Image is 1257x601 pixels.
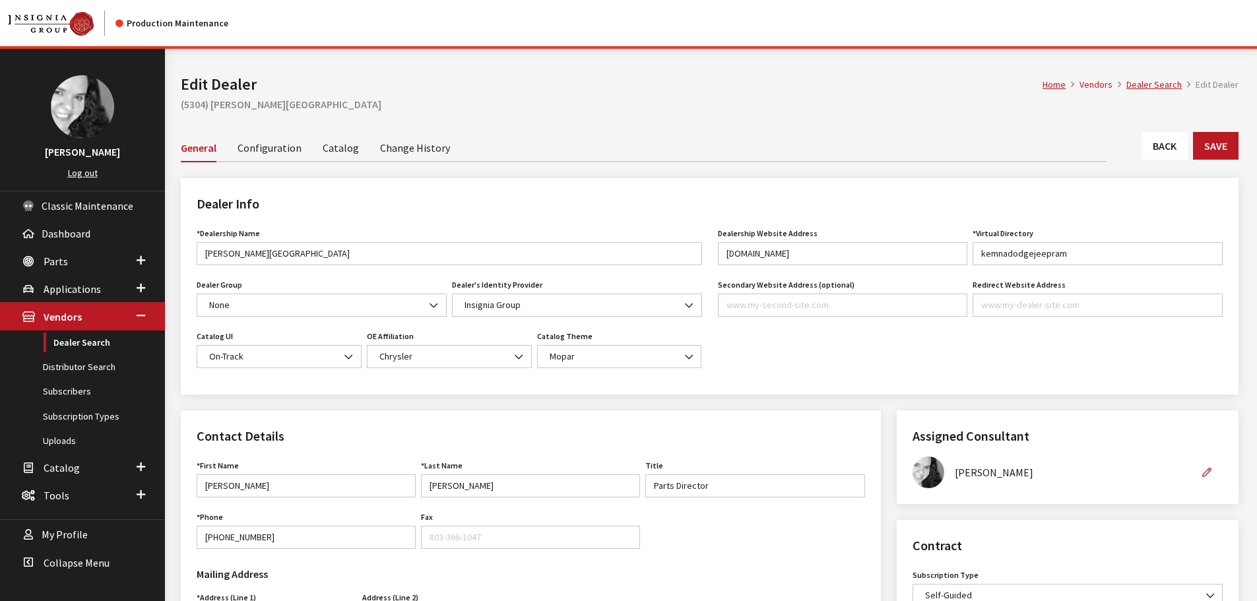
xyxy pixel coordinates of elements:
[1066,78,1112,92] li: Vendors
[546,350,693,364] span: Mopar
[645,474,864,497] input: Manager
[42,528,88,542] span: My Profile
[1043,79,1066,90] a: Home
[452,279,542,291] label: Dealer's Identity Provider
[197,526,416,549] input: 888-579-4458
[323,133,359,161] a: Catalog
[461,298,693,312] span: Insignia Group
[367,331,414,342] label: OE Affiliation
[8,12,94,36] img: Catalog Maintenance
[44,489,69,502] span: Tools
[197,460,239,472] label: First Name
[1191,461,1223,484] button: Edit Assigned Consultant
[238,133,302,161] a: Configuration
[197,426,865,446] h2: Contact Details
[197,228,260,239] label: *Dealership Name
[913,569,979,581] label: Subscription Type
[115,16,228,30] div: Production Maintenance
[197,331,233,342] label: Catalog UI
[197,279,242,291] label: Dealer Group
[42,227,90,240] span: Dashboard
[181,96,1239,112] h2: (5304) [PERSON_NAME][GEOGRAPHIC_DATA]
[1142,132,1188,160] a: Back
[13,144,152,160] h3: [PERSON_NAME]
[1182,78,1239,92] li: Edit Dealer
[205,350,353,364] span: On-Track
[955,464,1191,480] div: [PERSON_NAME]
[1193,132,1239,160] button: Save
[1126,79,1182,90] a: Dealer Search
[718,242,968,265] input: www.my-dealer-site.com
[913,457,944,488] img: Khrys Dorton
[197,474,416,497] input: John
[197,566,523,582] h3: Mailing Address
[367,345,532,368] span: Chrysler
[718,294,968,317] input: www.my-second-site.com
[973,228,1033,239] label: *Virtual Directory
[973,294,1223,317] input: www.my-dealer-site.com
[452,294,702,317] span: Insignia Group
[197,345,362,368] span: On-Track
[44,461,80,474] span: Catalog
[181,133,216,162] a: General
[44,556,110,569] span: Collapse Menu
[197,294,447,317] span: None
[51,75,114,139] img: Khrystal Dorton
[42,199,133,212] span: Classic Maintenance
[197,511,223,523] label: Phone
[380,133,450,161] a: Change History
[421,526,640,549] input: 803-366-1047
[421,511,433,523] label: Fax
[197,194,1223,214] h2: Dealer Info
[44,255,68,268] span: Parts
[718,279,854,291] label: Secondary Website Address (optional)
[537,345,702,368] span: Mopar
[68,167,98,179] a: Log out
[913,426,1223,446] h2: Assigned Consultant
[645,460,663,472] label: Title
[181,73,1043,96] h1: Edit Dealer
[913,536,1223,555] h2: Contract
[205,298,438,312] span: None
[375,350,523,364] span: Chrysler
[718,228,818,239] label: Dealership Website Address
[44,282,101,296] span: Applications
[973,279,1066,291] label: Redirect Website Address
[8,11,115,36] a: Insignia Group logo
[421,474,640,497] input: Doe
[421,460,463,472] label: Last Name
[44,311,82,324] span: Vendors
[537,331,593,342] label: Catalog Theme
[973,242,1223,265] input: site-name
[197,242,702,265] input: My Dealer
